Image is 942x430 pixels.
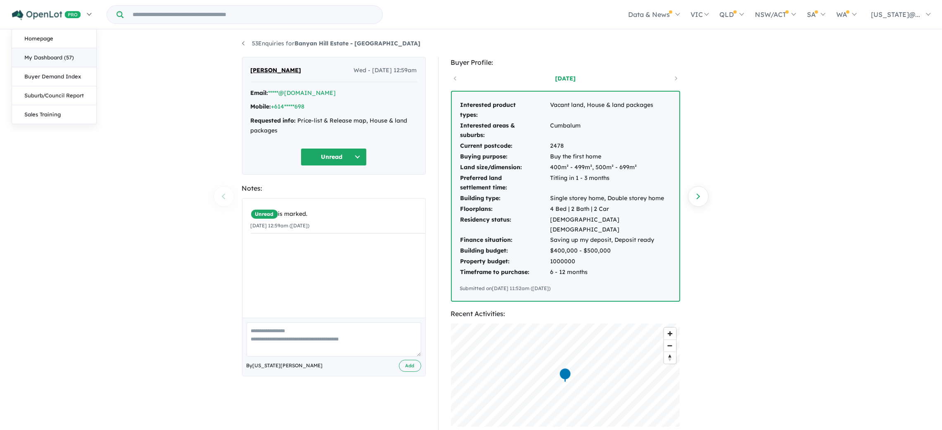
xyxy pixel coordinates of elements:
input: Try estate name, suburb, builder or developer [125,6,381,24]
span: Wed - [DATE] 12:59am [354,66,417,76]
td: Vacant land, House & land packages [550,100,671,120]
button: Zoom in [664,328,676,340]
td: 6 - 12 months [550,267,671,278]
a: Buyer Demand Index [12,67,96,86]
td: 2478 [550,141,671,151]
td: Titling in 1 - 3 months [550,173,671,194]
div: Map marker [559,367,571,383]
span: Unread [251,209,278,219]
canvas: Map [451,324,680,427]
button: Zoom out [664,340,676,352]
small: [DATE] 12:59am ([DATE]) [251,222,310,229]
div: Recent Activities: [451,308,680,319]
span: [US_STATE]@... [871,10,920,19]
span: By [US_STATE][PERSON_NAME] [247,361,323,370]
td: 4 Bed | 2 Bath | 2 Car [550,204,671,215]
td: [DEMOGRAPHIC_DATA] [DEMOGRAPHIC_DATA] [550,215,671,235]
a: Homepage [12,29,96,48]
div: Price-list & Release map, House & land packages [251,116,417,136]
td: Buying purpose: [460,151,550,162]
a: [DATE] [530,74,600,83]
button: Add [399,360,421,372]
td: Building budget: [460,246,550,256]
td: Property budget: [460,256,550,267]
td: Current postcode: [460,141,550,151]
td: Interested areas & suburbs: [460,120,550,141]
td: 1000000 [550,256,671,267]
span: [PERSON_NAME] [251,66,301,76]
div: Buyer Profile: [451,57,680,68]
div: Notes: [242,183,426,194]
strong: Banyan Hill Estate - [GEOGRAPHIC_DATA] [295,40,421,47]
td: Interested product types: [460,100,550,120]
strong: Mobile: [251,103,271,110]
td: Single storey home, Double storey home [550,193,671,204]
td: Buy the first home [550,151,671,162]
a: 53Enquiries forBanyan Hill Estate - [GEOGRAPHIC_DATA] [242,40,421,47]
td: Residency status: [460,215,550,235]
a: My Dashboard (57) [12,48,96,67]
td: Land size/dimension: [460,162,550,173]
td: Cumbalum [550,120,671,141]
strong: Email: [251,89,268,97]
a: Suburb/Council Report [12,86,96,105]
img: Openlot PRO Logo White [12,10,81,20]
td: Timeframe to purchase: [460,267,550,278]
td: $400,000 - $500,000 [550,246,671,256]
td: Saving up my deposit, Deposit ready [550,235,671,246]
button: Unread [301,148,367,166]
nav: breadcrumb [242,39,700,49]
div: Submitted on [DATE] 11:52am ([DATE]) [460,284,671,293]
td: 400m² - 499m², 500m² - 699m² [550,162,671,173]
td: Preferred land settlement time: [460,173,550,194]
button: Reset bearing to north [664,352,676,364]
td: Finance situation: [460,235,550,246]
div: is marked. [251,209,427,219]
td: Floorplans: [460,204,550,215]
strong: Requested info: [251,117,296,124]
td: Building type: [460,193,550,204]
a: Sales Training [12,105,96,124]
